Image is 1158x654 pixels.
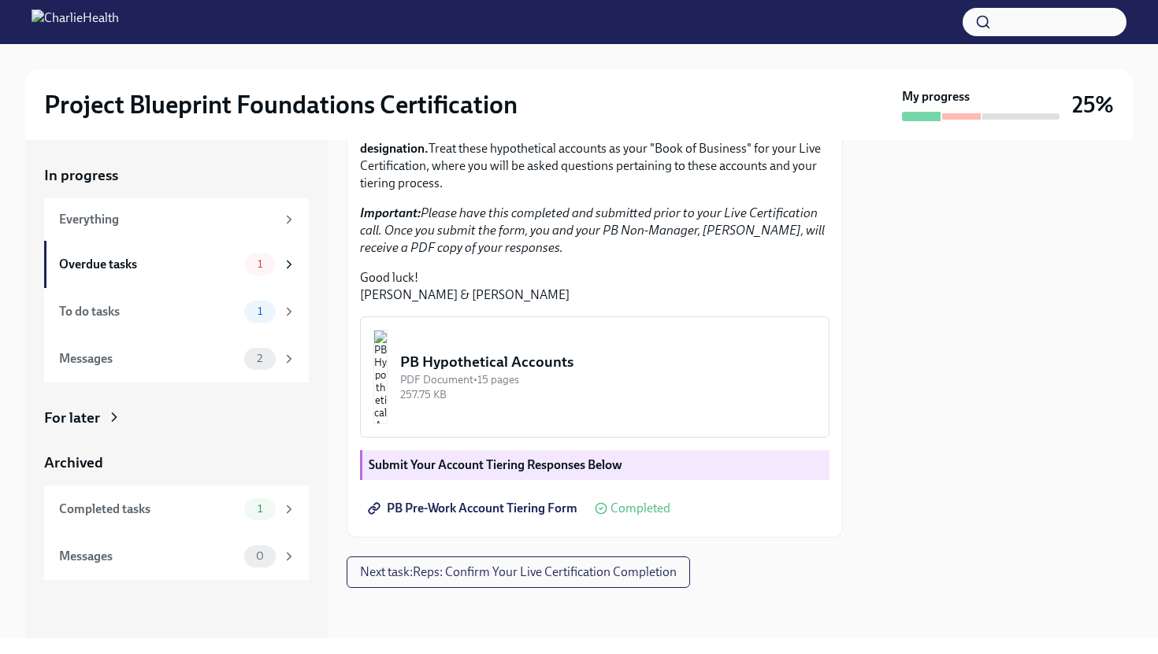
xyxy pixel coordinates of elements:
img: PB Hypothetical Accounts [373,330,388,424]
p: Good luck! [PERSON_NAME] & [PERSON_NAME] [360,269,830,304]
strong: Submit Your Account Tiering Responses Below [369,457,622,472]
span: 1 [248,305,272,317]
div: Everything [59,211,276,228]
img: CharlieHealth [32,9,119,35]
em: Please have this completed and submitted prior to your Live Certification call. Once you submit t... [360,205,825,255]
div: PDF Document • 15 pages [400,372,816,387]
span: 1 [248,258,272,270]
a: Completed tasks1 [44,486,309,533]
a: Everything [44,198,309,241]
a: Overdue tasks1 [44,241,309,288]
a: PB Pre-Work Account Tiering Form [360,493,588,524]
h3: 25% [1072,91,1114,119]
div: To do tasks [59,303,238,320]
span: PB Pre-Work Account Tiering Form [371,501,577,516]
p: In preparation for your Project Blueprint Live Certification, please take the time to Treat these... [360,105,830,192]
div: Completed tasks [59,501,238,518]
h2: Project Blueprint Foundations Certification [44,89,518,120]
span: Next task : Reps: Confirm Your Live Certification Completion [360,564,677,580]
div: Messages [59,350,238,368]
span: 0 [247,550,273,562]
div: Overdue tasks [59,256,238,273]
div: PB Hypothetical Accounts [400,352,816,372]
a: Messages0 [44,533,309,580]
strong: My progress [902,88,970,105]
a: For later [44,408,309,428]
span: 2 [247,353,272,364]
a: Messages2 [44,335,309,382]
strong: Important: [360,205,421,220]
div: 257.75 KB [400,387,816,402]
a: Archived [44,453,309,473]
div: Messages [59,548,238,565]
span: 1 [248,503,272,515]
a: In progress [44,165,309,186]
div: For later [44,408,100,428]
a: To do tasks1 [44,288,309,335]
span: Completed [611,502,670,515]
button: Next task:Reps: Confirm Your Live Certification Completion [347,556,690,588]
button: PB Hypothetical AccountsPDF Document•15 pages257.75 KB [360,316,830,438]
